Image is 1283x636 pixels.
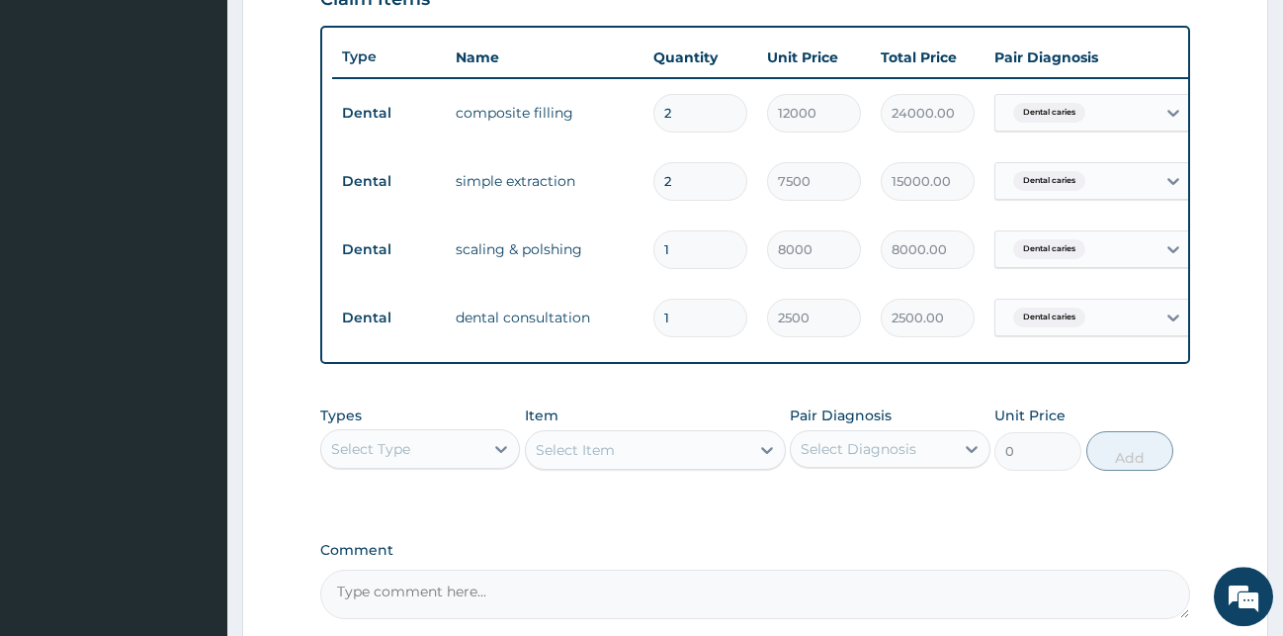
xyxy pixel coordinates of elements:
[871,38,984,77] th: Total Price
[332,95,446,132] td: Dental
[10,425,377,495] textarea: Type your message and hit 'Enter'
[115,192,273,392] span: We're online!
[446,93,643,133] td: composite filling
[332,39,446,75] th: Type
[37,99,80,148] img: d_794563401_company_1708531726252_794563401
[1013,171,1085,191] span: Dental caries
[1013,239,1085,259] span: Dental caries
[994,406,1066,425] label: Unit Price
[320,542,1191,559] label: Comment
[446,298,643,337] td: dental consultation
[332,231,446,268] td: Dental
[643,38,757,77] th: Quantity
[103,111,332,136] div: Chat with us now
[984,38,1202,77] th: Pair Diagnosis
[1086,431,1173,471] button: Add
[446,229,643,269] td: scaling & polshing
[446,38,643,77] th: Name
[757,38,871,77] th: Unit Price
[790,406,892,425] label: Pair Diagnosis
[525,406,558,425] label: Item
[446,161,643,201] td: simple extraction
[324,10,372,57] div: Minimize live chat window
[320,408,362,424] label: Types
[332,163,446,200] td: Dental
[1013,103,1085,123] span: Dental caries
[801,439,916,459] div: Select Diagnosis
[1013,308,1085,327] span: Dental caries
[332,300,446,336] td: Dental
[331,439,410,459] div: Select Type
